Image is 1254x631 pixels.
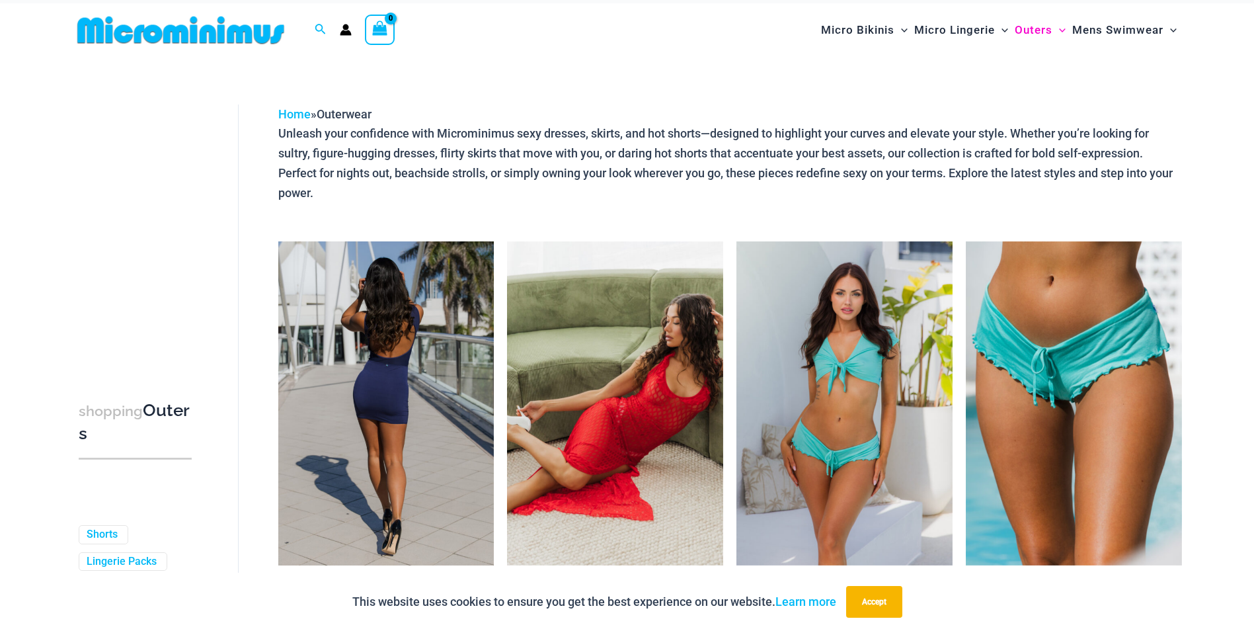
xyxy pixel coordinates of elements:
span: Mens Swimwear [1072,13,1163,47]
a: Lingerie Packs [87,555,157,569]
a: Bahama Breeze Mint 5119 Shorts 01Bahama Breeze Mint 5119 Shorts 02Bahama Breeze Mint 5119 Shorts 02 [966,241,1182,566]
span: Menu Toggle [995,13,1008,47]
a: Account icon link [340,24,352,36]
img: Bahama Breeze Mint 9116 Crop Top 5119 Shorts 01v2 [736,241,953,566]
a: Micro BikinisMenu ToggleMenu Toggle [818,10,911,50]
a: Learn more [775,595,836,609]
span: shopping [79,403,143,419]
span: Outers [1015,13,1052,47]
a: View Shopping Cart, empty [365,15,395,45]
img: MM SHOP LOGO FLAT [72,15,290,45]
a: Mens SwimwearMenu ToggleMenu Toggle [1069,10,1180,50]
nav: Site Navigation [816,8,1183,52]
button: Accept [846,586,902,618]
a: OutersMenu ToggleMenu Toggle [1011,10,1069,50]
span: Menu Toggle [1163,13,1177,47]
span: » [278,107,372,121]
span: Micro Bikinis [821,13,894,47]
img: Bahama Breeze Mint 5119 Shorts 01 [966,241,1182,566]
p: This website uses cookies to ensure you get the best experience on our website. [352,592,836,612]
iframe: TrustedSite Certified [79,94,198,358]
a: Search icon link [315,22,327,38]
span: Menu Toggle [1052,13,1066,47]
a: Shorts [87,528,118,542]
a: Desire Me Navy 5192 Dress 11Desire Me Navy 5192 Dress 09Desire Me Navy 5192 Dress 09 [278,241,494,566]
span: Outerwear [317,107,372,121]
h3: Outers [79,400,192,445]
a: Bahama Breeze Mint 9116 Crop Top 5119 Shorts 01v2Bahama Breeze Mint 9116 Crop Top 5119 Shorts 04v... [736,241,953,566]
img: Sometimes Red 587 Dress 10 [507,241,723,566]
a: Sometimes Red 587 Dress 10Sometimes Red 587 Dress 09Sometimes Red 587 Dress 09 [507,241,723,566]
span: Menu Toggle [894,13,908,47]
a: Home [278,107,311,121]
a: Micro LingerieMenu ToggleMenu Toggle [911,10,1011,50]
p: Unleash your confidence with Microminimus sexy dresses, skirts, and hot shorts—designed to highli... [278,124,1182,202]
img: Desire Me Navy 5192 Dress 09 [278,241,494,566]
span: Micro Lingerie [914,13,995,47]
